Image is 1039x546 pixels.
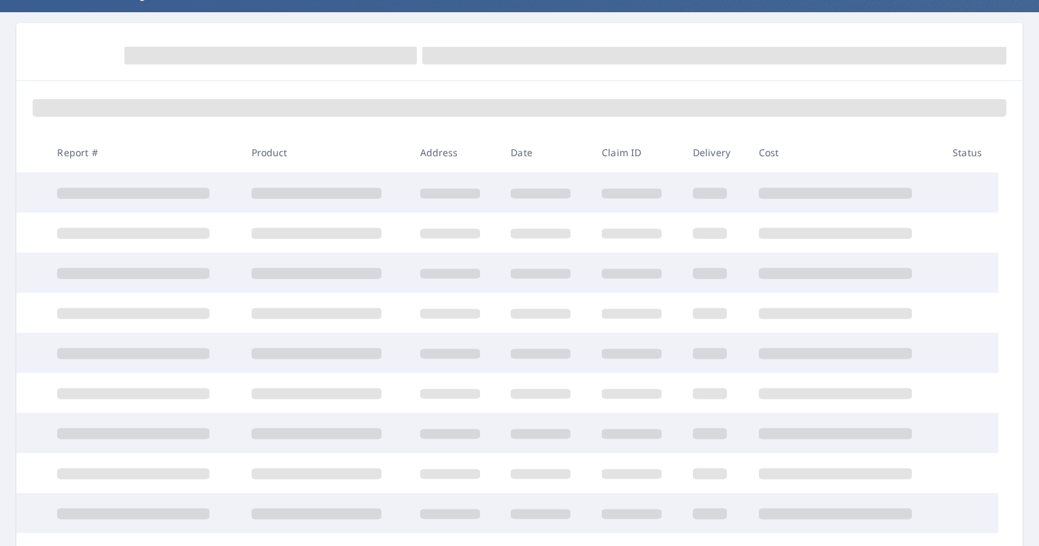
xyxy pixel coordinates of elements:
th: Cost [748,132,942,172]
th: Product [241,132,409,172]
th: Status [942,132,998,172]
th: Date [500,132,591,172]
th: Report # [46,132,240,172]
th: Address [409,132,500,172]
th: Claim ID [591,132,682,172]
th: Delivery [682,132,748,172]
